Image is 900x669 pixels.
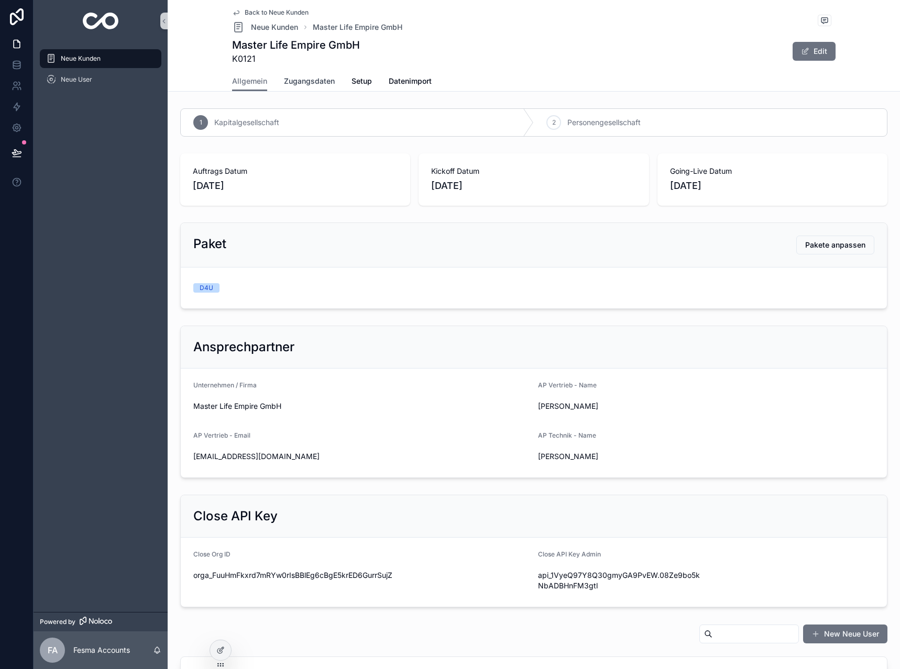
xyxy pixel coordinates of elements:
a: Allgemein [232,72,267,92]
span: Zugangsdaten [284,76,335,86]
div: D4U [200,283,213,293]
span: Going-Live Datum [670,166,875,176]
img: App logo [83,13,119,29]
span: Master Life Empire GmbH [193,401,530,411]
h2: Paket [193,236,226,252]
span: Setup [352,76,372,86]
span: Allgemein [232,76,267,86]
span: Datenimport [389,76,432,86]
span: [PERSON_NAME] [538,451,702,462]
span: Personengesellschaft [567,117,641,128]
span: Close Org ID [193,550,231,558]
span: Auftrags Datum [193,166,398,176]
span: FA [48,644,58,656]
span: Neue Kunden [251,22,298,32]
span: Unternehmen / Firma [193,381,257,389]
span: AP Vertrieb - Name [538,381,597,389]
span: [DATE] [431,179,636,193]
a: Neue Kunden [40,49,161,68]
button: Edit [793,42,836,61]
p: Fesma Accounts [73,645,130,655]
a: Back to Neue Kunden [232,8,309,17]
span: [PERSON_NAME] [538,401,702,411]
span: 1 [200,118,202,127]
span: Kickoff Datum [431,166,636,176]
h2: Close API Key [193,508,278,525]
span: AP Technik - Name [538,431,596,439]
span: api_1VyeQ97Y8Q30gmyGA9PvEW.08Ze9bo5kNbADBHnFM3gtl [538,570,702,591]
span: Powered by [40,618,75,626]
span: [DATE] [193,179,398,193]
div: scrollable content [34,42,168,103]
span: Neue User [61,75,92,84]
span: K0121 [232,52,360,65]
span: AP Vertrieb - Email [193,431,250,439]
button: Pakete anpassen [796,236,874,254]
a: Setup [352,72,372,93]
a: Neue Kunden [232,21,298,34]
span: [EMAIL_ADDRESS][DOMAIN_NAME] [193,451,530,462]
a: Master Life Empire GmbH [313,22,402,32]
button: New Neue User [803,625,887,643]
a: Neue User [40,70,161,89]
span: [DATE] [670,179,875,193]
a: Powered by [34,612,168,631]
a: Zugangsdaten [284,72,335,93]
h2: Ansprechpartner [193,339,294,355]
span: Close API Key Admin [538,550,601,558]
span: Pakete anpassen [805,240,865,250]
a: Datenimport [389,72,432,93]
span: Back to Neue Kunden [245,8,309,17]
span: orga_FuuHmFkxrd7mRYw0rIsBBlEg6cBgE5krED6GurrSujZ [193,570,530,581]
span: Kapitalgesellschaft [214,117,279,128]
h1: Master Life Empire GmbH [232,38,360,52]
span: 2 [552,118,556,127]
span: Neue Kunden [61,54,101,63]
